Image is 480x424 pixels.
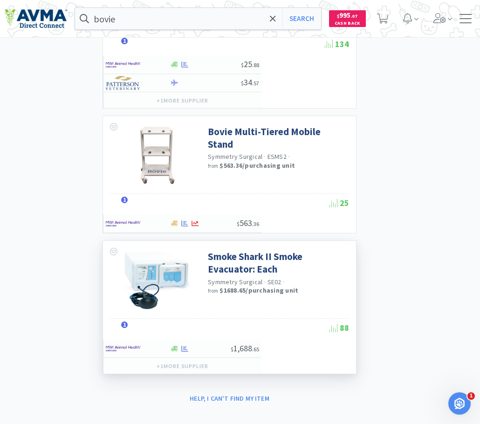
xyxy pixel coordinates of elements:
[252,80,259,87] span: . 57
[467,392,475,400] span: 1
[208,152,262,161] a: Symmetry Surgical
[283,278,285,286] span: ·
[208,287,218,294] span: from
[252,346,259,353] span: . 65
[152,360,213,373] button: +1more supplier
[241,77,259,88] span: 34
[267,278,281,286] span: SE02
[231,343,259,354] span: 1,688
[106,76,141,90] img: f5e969b455434c6296c6d81ef179fa71_3.png
[448,392,471,415] iframe: Intercom live chat
[335,21,360,27] span: Cash Back
[208,278,262,286] a: Symmetry Surgical
[337,11,357,20] span: 995
[329,322,349,333] span: 88
[136,125,178,186] img: 246b0adb976b405f8fffaf522a29515c_618411.png
[231,346,233,353] span: $
[241,80,244,87] span: $
[264,278,266,286] span: ·
[106,342,141,356] img: f6b2451649754179b5b4e0c70c3f7cb0_2.png
[208,163,218,169] span: from
[288,152,290,161] span: ·
[237,218,259,228] span: 563
[121,38,128,44] span: 1
[329,198,349,208] span: 25
[208,125,347,151] a: Bovie Multi-Tiered Mobile Stand
[219,286,298,294] strong: $1688.65 / purchasing unit
[252,220,259,227] span: . 36
[282,8,321,29] button: Search
[75,8,321,29] input: Search by item, sku, manufacturer, ingredient, size...
[121,321,128,328] span: 1
[267,152,287,161] span: ESMS2
[325,39,349,49] span: 134
[5,9,67,28] img: e4e33dab9f054f5782a47901c742baa9_102.png
[121,197,128,203] span: 1
[350,13,357,19] span: . 07
[123,250,190,311] img: 4082ffb62ff04490a0cd59710962ecb0_235545.png
[264,152,266,161] span: ·
[329,6,366,31] a: $995.07Cash Back
[241,59,259,69] span: 25
[237,220,240,227] span: $
[152,94,213,107] button: +1more supplier
[184,390,275,406] button: Help, I can't find my item
[106,58,141,72] img: f6b2451649754179b5b4e0c70c3f7cb0_2.png
[252,62,259,68] span: . 88
[208,250,347,276] a: Smoke Shark II Smoke Evacuator: Each
[337,13,339,19] span: $
[219,161,295,170] strong: $563.36 / purchasing unit
[106,217,141,231] img: f6b2451649754179b5b4e0c70c3f7cb0_2.png
[241,62,244,68] span: $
